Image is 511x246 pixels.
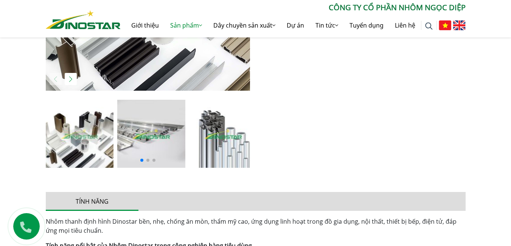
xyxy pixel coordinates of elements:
button: Tính năng [46,192,138,211]
div: Next slide [65,73,77,85]
img: cong-nghiep-hang-tieu-dung-150x150.jpg [189,100,257,168]
p: Nhôm thanh định hình Dinostar bền, nhẹ, chống ăn mòn, thẩm mỹ cao, ứng dụng linh hoạt trong đồ gi... [46,217,466,235]
img: Nhom-anode-150x150.jpg [46,100,114,168]
a: Tuyển dụng [344,13,389,37]
img: English [453,20,466,30]
a: Tin tức [310,13,344,37]
a: Dây chuyền sản xuất [208,13,281,37]
img: search [425,22,433,30]
a: Giới thiệu [126,13,165,37]
a: Liên hệ [389,13,421,37]
p: CÔNG TY CỔ PHẦN NHÔM NGỌC DIỆP [121,2,466,13]
a: Dự án [281,13,310,37]
img: Tiếng Việt [439,20,451,30]
img: Nhôm Dinostar [46,10,121,29]
a: Sản phẩm [165,13,208,37]
img: cong-nghiep-han-tieu-dung-150x150.jpg [117,100,185,168]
